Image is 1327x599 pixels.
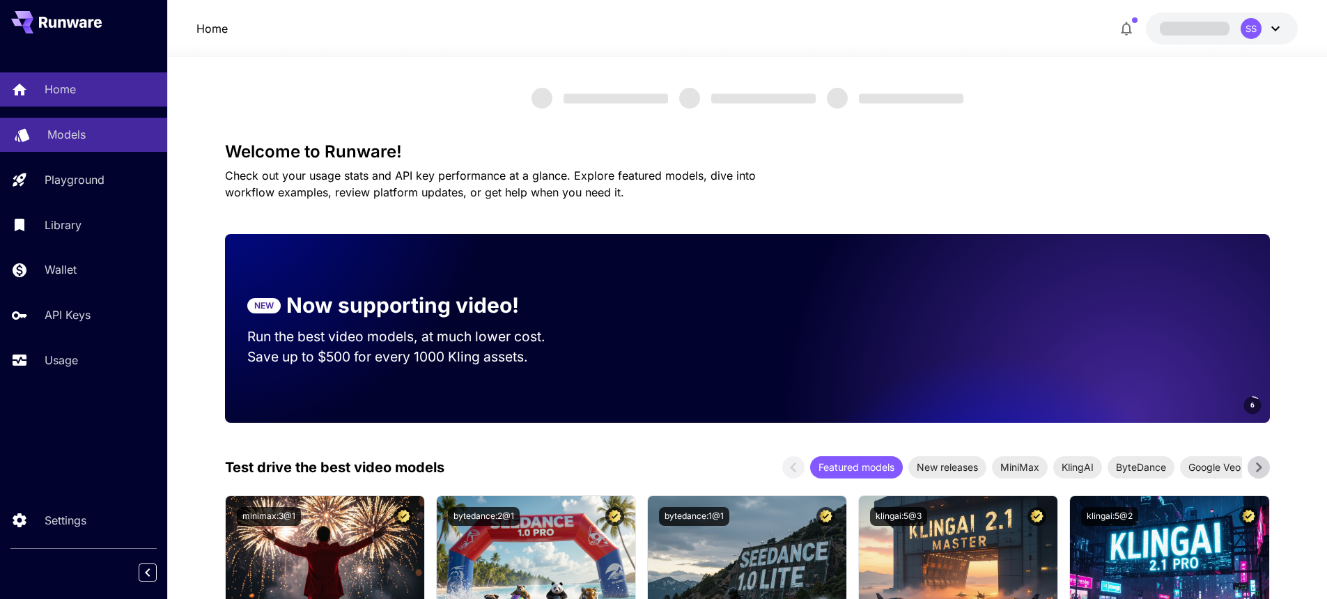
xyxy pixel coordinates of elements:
span: MiniMax [992,460,1048,474]
p: Playground [45,171,104,188]
button: Collapse sidebar [139,563,157,582]
p: Wallet [45,261,77,278]
button: bytedance:2@1 [448,507,520,526]
p: Save up to $500 for every 1000 Kling assets. [247,347,572,367]
p: Settings [45,512,86,529]
span: KlingAI [1053,460,1102,474]
span: Google Veo [1180,460,1249,474]
p: Library [45,217,82,233]
button: klingai:5@2 [1081,507,1138,526]
button: SS [1146,13,1298,45]
p: API Keys [45,306,91,323]
p: Usage [45,352,78,368]
div: Collapse sidebar [149,560,167,585]
nav: breadcrumb [196,20,228,37]
button: Certified Model – Vetted for best performance and includes a commercial license. [1239,507,1258,526]
div: New releases [908,456,986,479]
p: Now supporting video! [286,290,519,321]
button: Certified Model – Vetted for best performance and includes a commercial license. [1027,507,1046,526]
span: New releases [908,460,986,474]
div: Google Veo [1180,456,1249,479]
span: Check out your usage stats and API key performance at a glance. Explore featured models, dive int... [225,169,756,199]
p: Models [47,126,86,143]
span: Featured models [810,460,903,474]
button: bytedance:1@1 [659,507,729,526]
div: Featured models [810,456,903,479]
p: Home [45,81,76,98]
button: klingai:5@3 [870,507,927,526]
div: MiniMax [992,456,1048,479]
button: Certified Model – Vetted for best performance and includes a commercial license. [605,507,624,526]
p: Test drive the best video models [225,457,444,478]
button: minimax:3@1 [237,507,301,526]
button: Certified Model – Vetted for best performance and includes a commercial license. [816,507,835,526]
button: Certified Model – Vetted for best performance and includes a commercial license. [394,507,413,526]
span: ByteDance [1108,460,1174,474]
a: Home [196,20,228,37]
span: 6 [1250,400,1255,410]
div: SS [1241,18,1262,39]
h3: Welcome to Runware! [225,142,1270,162]
p: Run the best video models, at much lower cost. [247,327,572,347]
div: ByteDance [1108,456,1174,479]
div: KlingAI [1053,456,1102,479]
